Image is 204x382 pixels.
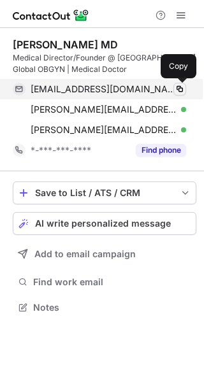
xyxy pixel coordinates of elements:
button: AI write personalized message [13,212,196,235]
button: Notes [13,299,196,316]
button: Reveal Button [136,144,186,157]
span: [EMAIL_ADDRESS][DOMAIN_NAME] [31,83,177,95]
button: Add to email campaign [13,243,196,265]
div: Save to List / ATS / CRM [35,188,174,198]
button: Find work email [13,273,196,291]
span: [PERSON_NAME][EMAIL_ADDRESS][PERSON_NAME][DOMAIN_NAME] [31,124,177,136]
span: Notes [33,302,191,313]
span: Add to email campaign [34,249,136,259]
div: [PERSON_NAME] MD [13,38,118,51]
div: Medical Director/Founder @ [GEOGRAPHIC_DATA] Global OBGYN | Medical Doctor [13,52,196,75]
img: ContactOut v5.3.10 [13,8,89,23]
span: AI write personalized message [35,218,171,229]
button: save-profile-one-click [13,181,196,204]
span: [PERSON_NAME][EMAIL_ADDRESS][PERSON_NAME][DOMAIN_NAME] [31,104,177,115]
span: Find work email [33,276,191,288]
